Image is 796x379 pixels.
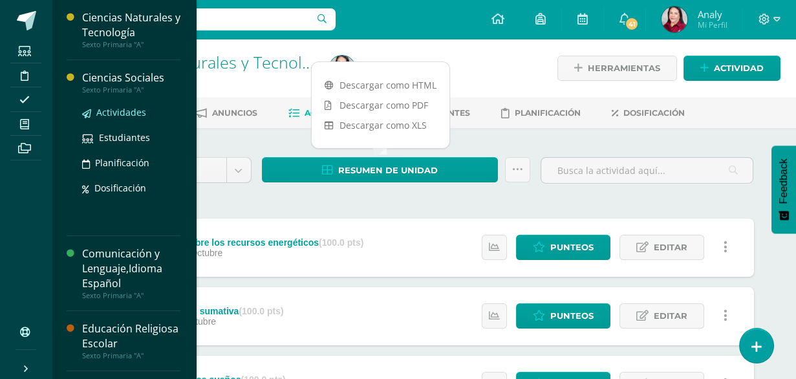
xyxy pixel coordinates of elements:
a: Resumen de unidad [262,157,499,182]
a: Ciencias Naturales y TecnologíaSexto Primaria "A" [82,10,180,49]
strong: (100.0 pts) [239,306,283,316]
div: Sexto Primaria "A" [82,85,180,94]
span: Feedback [778,158,790,204]
div: Comunicación y Lenguaje,Idioma Español [82,246,180,291]
a: Anuncios [195,103,257,124]
span: Editar [654,235,687,259]
a: Ciencias SocialesSexto Primaria "A" [82,70,180,94]
h1: Ciencias Naturales y Tecnología [101,53,314,71]
a: Punteos [516,303,610,329]
span: Punteos [550,235,594,259]
span: Analy [697,8,727,21]
span: Actividades [96,106,146,118]
a: Actividades [288,103,361,124]
a: Comunicación y Lenguaje,Idioma EspañolSexto Primaria "A" [82,246,180,300]
img: 639f9b5f5bc9631dc31f1390b91f54b7.png [329,56,355,81]
a: Estudiantes [82,130,180,145]
a: Educación Religiosa EscolarSexto Primaria "A" [82,321,180,360]
span: Estudiantes [99,131,150,144]
div: Educación Religiosa Escolar [82,321,180,351]
div: Sexto Primaria 'A' [101,71,314,83]
a: Descargar como XLS [312,115,449,135]
a: Punteos [516,235,610,260]
a: Actividades [82,105,180,120]
div: Ciencias Naturales y Tecnología [82,10,180,40]
div: Sexto Primaria "A" [82,351,180,360]
span: Planificación [515,108,581,118]
span: Planificación [95,157,149,169]
span: Actividad [714,56,764,80]
a: Actividad [683,56,780,81]
span: Dosificación [94,182,146,194]
a: Ciencias Naturales y Tecnología [101,51,332,73]
div: Uap 4.2_ Tríptico sobre los recursos energéticos [109,237,363,248]
span: Anuncios [212,108,257,118]
a: Descargar como HTML [312,75,449,95]
a: Planificación [501,103,581,124]
span: Dosificación [623,108,685,118]
a: Dosificación [612,103,685,124]
span: Herramientas [588,56,660,80]
a: Herramientas [557,56,677,81]
div: Ciencias Sociales [82,70,180,85]
input: Busca la actividad aquí... [541,158,753,183]
button: Feedback - Mostrar encuesta [771,146,796,233]
input: Busca un usuario... [60,8,336,30]
span: Punteos [550,304,594,328]
span: Actividades [305,108,361,118]
div: Uap 4.2_ Evaluación sumativa [109,306,283,316]
span: Mi Perfil [697,19,727,30]
span: 41 [625,17,639,31]
strong: (100.0 pts) [319,237,363,248]
span: Editar [654,304,687,328]
span: Resumen de unidad [338,158,438,182]
div: Sexto Primaria "A" [82,291,180,300]
a: Planificación [82,155,180,170]
div: Sexto Primaria "A" [82,40,180,49]
a: Dosificación [82,180,180,195]
img: 639f9b5f5bc9631dc31f1390b91f54b7.png [662,6,687,32]
a: Descargar como PDF [312,95,449,115]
